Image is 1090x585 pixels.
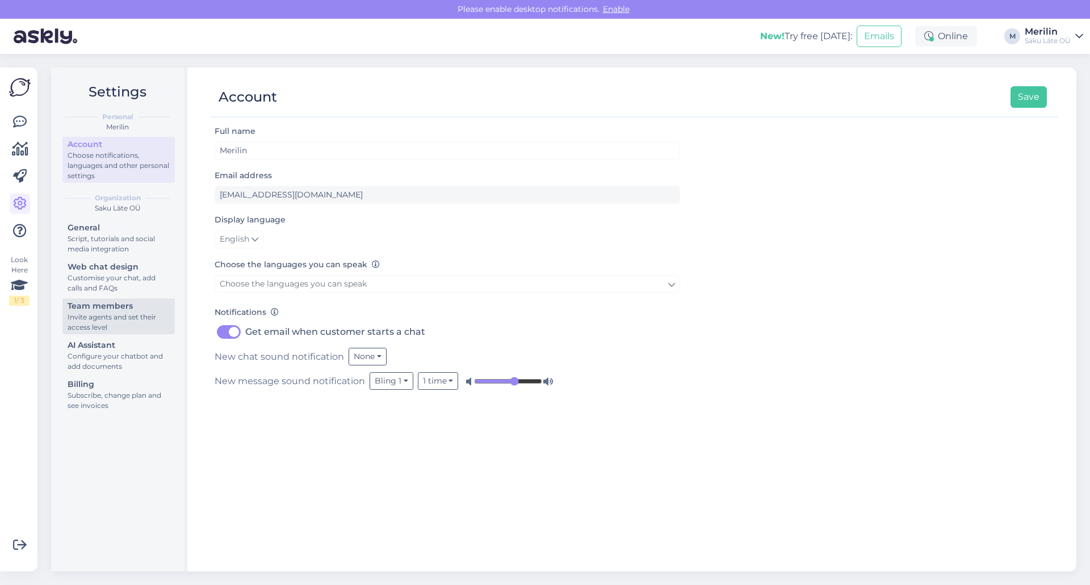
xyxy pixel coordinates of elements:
[215,259,380,271] label: Choose the languages you can speak
[68,339,170,351] div: AI Assistant
[599,4,633,14] span: Enable
[60,122,175,132] div: Merilin
[62,298,175,334] a: Team membersInvite agents and set their access level
[215,372,680,390] div: New message sound notification
[68,222,170,234] div: General
[418,372,459,390] button: 1 time
[245,323,425,341] label: Get email when customer starts a chat
[219,86,277,108] div: Account
[370,372,413,390] button: Bling 1
[215,142,680,159] input: Enter name
[1025,27,1083,45] a: MerilinSaku Läte OÜ
[215,170,272,182] label: Email address
[1025,27,1071,36] div: Merilin
[60,81,175,103] h2: Settings
[60,203,175,213] div: Saku Läte OÜ
[68,273,170,293] div: Customise your chat, add calls and FAQs
[62,220,175,256] a: GeneralScript, tutorials and social media integration
[68,234,170,254] div: Script, tutorials and social media integration
[102,112,133,122] b: Personal
[68,351,170,372] div: Configure your chatbot and add documents
[1004,28,1020,44] div: M
[215,306,279,318] label: Notifications
[760,30,852,43] div: Try free [DATE]:
[215,186,680,204] input: Enter email
[349,348,387,365] button: None
[9,255,30,306] div: Look Here
[9,77,31,98] img: Askly Logo
[68,378,170,390] div: Billing
[9,296,30,306] div: 1 / 3
[68,261,170,273] div: Web chat design
[68,138,170,150] div: Account
[215,214,286,226] label: Display language
[220,279,367,289] span: Choose the languages you can speak
[215,275,680,293] a: Choose the languages you can speak
[857,26,902,47] button: Emails
[215,125,255,137] label: Full name
[215,230,263,249] a: English
[760,31,785,41] b: New!
[915,26,977,47] div: Online
[62,137,175,183] a: AccountChoose notifications, languages and other personal settings
[220,233,249,246] span: English
[68,312,170,333] div: Invite agents and set their access level
[62,259,175,295] a: Web chat designCustomise your chat, add calls and FAQs
[62,338,175,373] a: AI AssistantConfigure your chatbot and add documents
[68,390,170,411] div: Subscribe, change plan and see invoices
[68,300,170,312] div: Team members
[215,348,680,365] div: New chat sound notification
[95,193,141,203] b: Organization
[62,377,175,413] a: BillingSubscribe, change plan and see invoices
[1011,86,1047,108] button: Save
[1025,36,1071,45] div: Saku Läte OÜ
[68,150,170,181] div: Choose notifications, languages and other personal settings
